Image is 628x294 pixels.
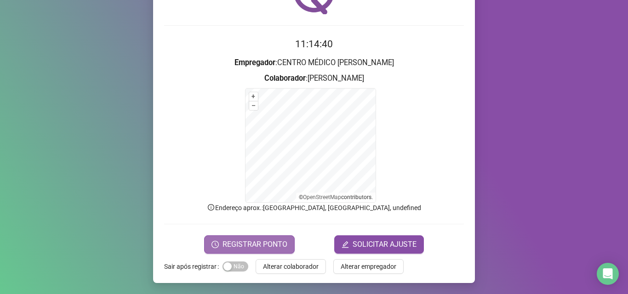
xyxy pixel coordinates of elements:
[295,39,333,50] time: 11:14:40
[207,203,215,211] span: info-circle
[256,259,326,274] button: Alterar colaborador
[333,259,404,274] button: Alterar empregador
[334,235,424,254] button: editSOLICITAR AJUSTE
[211,241,219,248] span: clock-circle
[341,261,396,272] span: Alterar empregador
[249,101,258,110] button: –
[264,74,306,83] strong: Colaborador
[164,57,464,69] h3: : CENTRO MÉDICO [PERSON_NAME]
[303,194,341,200] a: OpenStreetMap
[263,261,319,272] span: Alterar colaborador
[249,92,258,101] button: +
[234,58,275,67] strong: Empregador
[164,72,464,84] h3: : [PERSON_NAME]
[342,241,349,248] span: edit
[164,203,464,213] p: Endereço aprox. : [GEOGRAPHIC_DATA], [GEOGRAPHIC_DATA], undefined
[299,194,373,200] li: © contributors.
[353,239,417,250] span: SOLICITAR AJUSTE
[223,239,287,250] span: REGISTRAR PONTO
[597,263,619,285] div: Open Intercom Messenger
[164,259,223,274] label: Sair após registrar
[204,235,295,254] button: REGISTRAR PONTO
